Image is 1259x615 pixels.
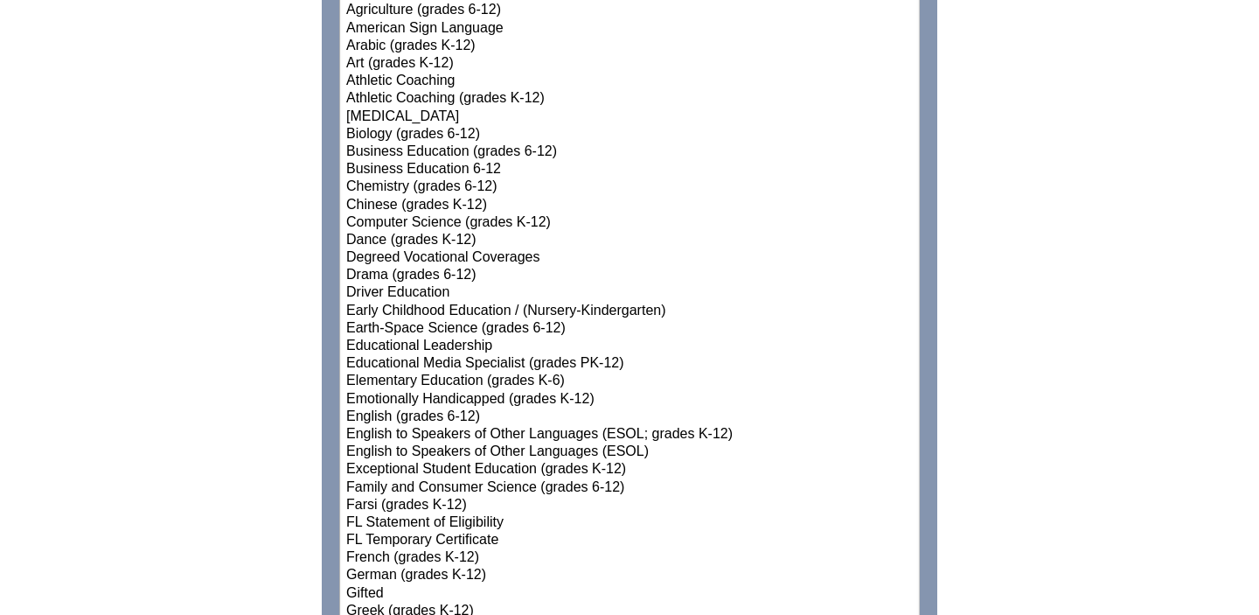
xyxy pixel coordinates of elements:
[344,38,915,55] option: Arabic (grades K-12)
[344,444,915,461] option: English to Speakers of Other Languages (ESOL)
[344,567,915,584] option: German (grades K-12)
[344,178,915,196] option: Chemistry (grades 6-12)
[344,338,915,355] option: Educational Leadership
[344,409,915,426] option: English (grades 6-12)
[344,320,915,338] option: Earth-Space Science (grades 6-12)
[344,373,915,390] option: Elementary Education (grades K-6)
[344,249,915,267] option: Degreed Vocational Coverages
[344,55,915,73] option: Art (grades K-12)
[344,143,915,161] option: Business Education (grades 6-12)
[344,479,915,497] option: Family and Consumer Science (grades 6-12)
[344,585,915,603] option: Gifted
[344,497,915,514] option: Farsi (grades K-12)
[344,214,915,232] option: Computer Science (grades K-12)
[344,514,915,532] option: FL Statement of Eligibility
[344,90,915,108] option: Athletic Coaching (grades K-12)
[344,303,915,320] option: Early Childhood Education / (Nursery-Kindergarten)
[344,461,915,479] option: Exceptional Student Education (grades K-12)
[344,549,915,567] option: French (grades K-12)
[344,284,915,302] option: Driver Education
[344,73,915,90] option: Athletic Coaching
[344,532,915,549] option: FL Temporary Certificate
[344,391,915,409] option: Emotionally Handicapped (grades K-12)
[344,355,915,373] option: Educational Media Specialist (grades PK-12)
[344,108,915,126] option: [MEDICAL_DATA]
[344,161,915,178] option: Business Education 6-12
[344,20,915,38] option: American Sign Language
[344,2,915,19] option: Agriculture (grades 6-12)
[344,232,915,249] option: Dance (grades K-12)
[344,126,915,143] option: Biology (grades 6-12)
[344,267,915,284] option: Drama (grades 6-12)
[344,197,915,214] option: Chinese (grades K-12)
[344,426,915,444] option: English to Speakers of Other Languages (ESOL; grades K-12)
